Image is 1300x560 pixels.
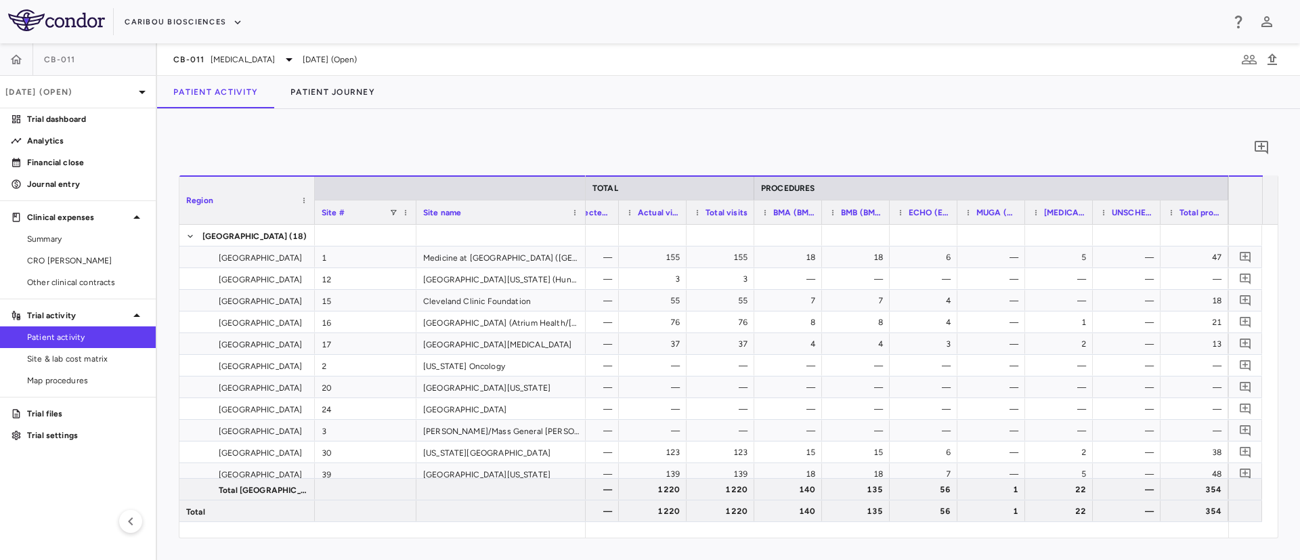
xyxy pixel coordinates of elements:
div: 38 [1173,441,1221,463]
div: 3 [631,268,680,290]
span: [DATE] (Open) [303,53,357,66]
div: 3 [902,333,951,355]
div: — [1173,355,1221,376]
div: 2 [315,355,416,376]
div: 24 [315,398,416,419]
span: Total [186,501,205,523]
span: (18) [289,225,307,247]
div: — [766,376,815,398]
div: — [631,376,680,398]
div: — [1105,463,1154,485]
div: — [1105,355,1154,376]
div: 37 [699,333,747,355]
svg: Add comment [1239,294,1252,307]
p: Trial settings [27,429,145,441]
div: — [766,398,815,420]
svg: Add comment [1239,424,1252,437]
div: — [563,311,612,333]
div: — [766,420,815,441]
div: Cleveland Clinic Foundation [416,290,586,311]
svg: Add comment [1239,251,1252,263]
button: Patient Journey [274,76,391,108]
div: — [1105,398,1154,420]
div: 354 [1173,479,1221,500]
div: 2 [1037,333,1086,355]
span: [GEOGRAPHIC_DATA] [219,399,303,421]
div: — [1105,290,1154,311]
span: Total visits [706,208,747,217]
span: Site name [423,208,461,217]
div: [US_STATE][GEOGRAPHIC_DATA] [416,441,586,462]
div: — [766,355,815,376]
div: — [834,355,883,376]
div: 135 [834,500,883,522]
div: 18 [766,463,815,485]
div: 1220 [699,479,747,500]
div: 13 [1173,333,1221,355]
div: — [970,420,1018,441]
div: 5 [1037,463,1086,485]
div: 6 [902,246,951,268]
div: 48 [1173,463,1221,485]
div: — [1105,441,1154,463]
p: Trial activity [27,309,129,322]
div: 1220 [699,500,747,522]
div: Medicine at [GEOGRAPHIC_DATA] ([GEOGRAPHIC_DATA]) [416,246,586,267]
span: CB-011 [173,54,205,65]
div: 140 [766,500,815,522]
div: [GEOGRAPHIC_DATA][US_STATE] [416,376,586,397]
p: Clinical expenses [27,211,129,223]
div: 30 [315,441,416,462]
p: Analytics [27,135,145,147]
div: [GEOGRAPHIC_DATA] [416,398,586,419]
div: 18 [834,246,883,268]
div: 56 [902,479,951,500]
div: — [563,479,612,500]
div: 15 [766,441,815,463]
div: — [1173,268,1221,290]
span: [GEOGRAPHIC_DATA] [219,247,303,269]
div: — [563,441,612,463]
button: Add comment [1236,291,1255,309]
div: 354 [1173,500,1221,522]
div: 17 [315,333,416,354]
div: 4 [766,333,815,355]
button: Add comment [1236,465,1255,483]
span: CRO [PERSON_NAME] [27,255,145,267]
div: 18 [1173,290,1221,311]
div: 4 [902,311,951,333]
button: Add comment [1236,400,1255,418]
span: MUGA (MUGA) [976,208,1018,217]
div: — [1173,420,1221,441]
div: 135 [834,479,883,500]
div: — [1105,311,1154,333]
span: Actual visits [638,208,680,217]
div: — [699,398,747,420]
div: 2 [1037,441,1086,463]
div: [GEOGRAPHIC_DATA][US_STATE] (Huntsman [MEDICAL_DATA] Institute) [416,268,586,289]
div: — [699,420,747,441]
div: — [902,398,951,420]
span: Patient activity [27,331,145,343]
p: Journal entry [27,178,145,190]
div: — [563,246,612,268]
p: Trial files [27,408,145,420]
div: 139 [631,463,680,485]
div: — [563,355,612,376]
div: — [563,333,612,355]
div: — [563,463,612,485]
div: 22 [1037,500,1086,522]
div: [GEOGRAPHIC_DATA][MEDICAL_DATA] [416,333,586,354]
span: [GEOGRAPHIC_DATA] [219,421,303,442]
div: — [902,420,951,441]
span: [MEDICAL_DATA] ([MEDICAL_DATA]) [1044,208,1086,217]
span: Summary [27,233,145,245]
div: — [970,311,1018,333]
div: [GEOGRAPHIC_DATA][US_STATE] [416,463,586,484]
div: 18 [766,246,815,268]
svg: Add comment [1239,359,1252,372]
div: — [834,268,883,290]
span: Map procedures [27,374,145,387]
div: 155 [631,246,680,268]
div: — [1037,355,1086,376]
